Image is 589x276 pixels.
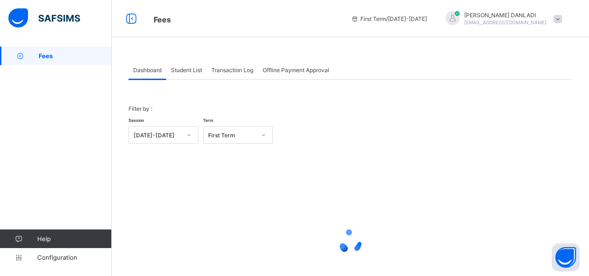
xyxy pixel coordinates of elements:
span: Configuration [37,254,111,261]
span: Student List [171,67,202,74]
div: First Term [208,132,256,139]
button: Open asap [552,243,580,271]
div: REBECCADANLADI [436,11,567,27]
span: [PERSON_NAME] DANLADI [464,12,547,19]
span: Transaction Log [211,67,253,74]
img: safsims [8,8,80,28]
div: [DATE]-[DATE] [134,132,181,139]
span: Dashboard [133,67,162,74]
span: Help [37,235,111,242]
span: [EMAIL_ADDRESS][DOMAIN_NAME] [464,20,547,25]
span: Term [203,118,213,123]
span: Session [129,118,144,123]
span: Filter by : [129,105,152,112]
span: Offline Payment Approval [263,67,329,74]
span: Fees [39,52,112,60]
span: session/term information [351,15,427,22]
span: Fees [154,15,171,24]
